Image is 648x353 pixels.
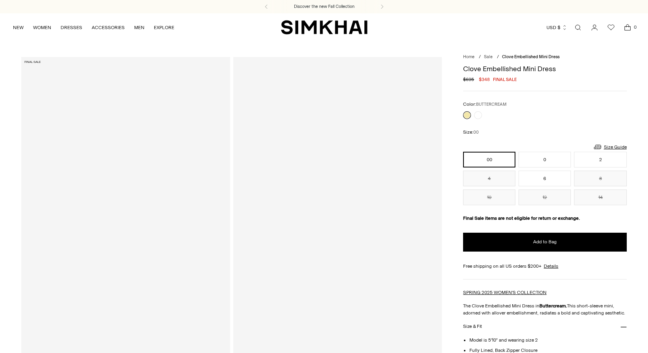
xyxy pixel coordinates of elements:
div: / [497,54,499,61]
span: 00 [473,130,479,135]
a: Go to the account page [587,20,602,35]
button: 10 [463,189,515,205]
button: 00 [463,152,515,167]
label: Color: [463,101,506,108]
strong: Final Sale items are not eligible for return or exchange. [463,215,580,221]
a: DRESSES [61,19,82,36]
button: 14 [574,189,626,205]
a: SIMKHAI [281,20,367,35]
button: 12 [519,189,571,205]
button: 6 [519,171,571,186]
label: Size: [463,129,479,136]
a: MEN [134,19,144,36]
span: Clove Embellished Mini Dress [502,54,559,59]
nav: breadcrumbs [463,54,627,61]
p: The Clove Embellished Mini Dress in This short-sleeve mini, adorned with allover embellishment, r... [463,302,627,316]
h3: Size & Fit [463,324,482,329]
a: EXPLORE [154,19,174,36]
a: NEW [13,19,24,36]
div: / [479,54,481,61]
a: WOMEN [33,19,51,36]
a: SPRING 2025 WOMEN'S COLLECTION [463,290,546,295]
a: Open search modal [570,20,586,35]
span: BUTTERCREAM [476,102,506,107]
span: 0 [631,24,639,31]
a: Details [544,263,558,270]
div: Free shipping on all US orders $200+ [463,263,627,270]
button: Add to Bag [463,233,627,252]
a: Open cart modal [620,20,635,35]
span: Add to Bag [533,239,557,245]
a: Home [463,54,474,59]
a: ACCESSORIES [92,19,125,36]
button: 8 [574,171,626,186]
span: $348 [479,76,490,83]
button: 0 [519,152,571,167]
a: Discover the new Fall Collection [294,4,354,10]
strong: Buttercream. [539,303,567,309]
a: Sale [484,54,493,59]
button: 4 [463,171,515,186]
a: Wishlist [603,20,619,35]
button: USD $ [546,19,567,36]
h1: Clove Embellished Mini Dress [463,65,627,72]
button: Size & Fit [463,316,627,336]
li: Model is 5'10" and wearing size 2 [469,336,627,344]
button: 2 [574,152,626,167]
a: Size Guide [593,142,627,152]
s: $695 [463,76,474,83]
